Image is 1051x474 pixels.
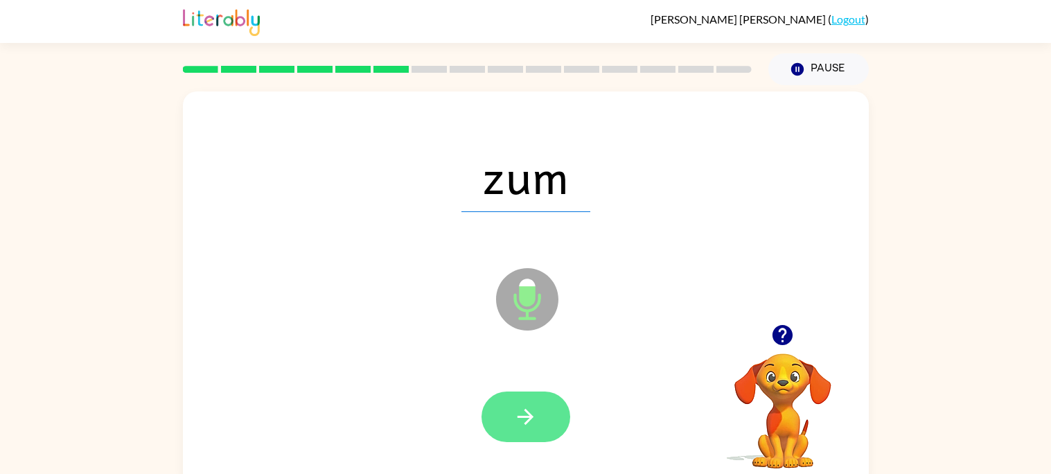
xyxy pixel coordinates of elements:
[831,12,865,26] a: Logout
[651,12,828,26] span: [PERSON_NAME] [PERSON_NAME]
[651,12,869,26] div: ( )
[768,53,869,85] button: Pause
[183,6,260,36] img: Literably
[714,332,852,471] video: Your browser must support playing .mp4 files to use Literably. Please try using another browser.
[461,140,590,212] span: zum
